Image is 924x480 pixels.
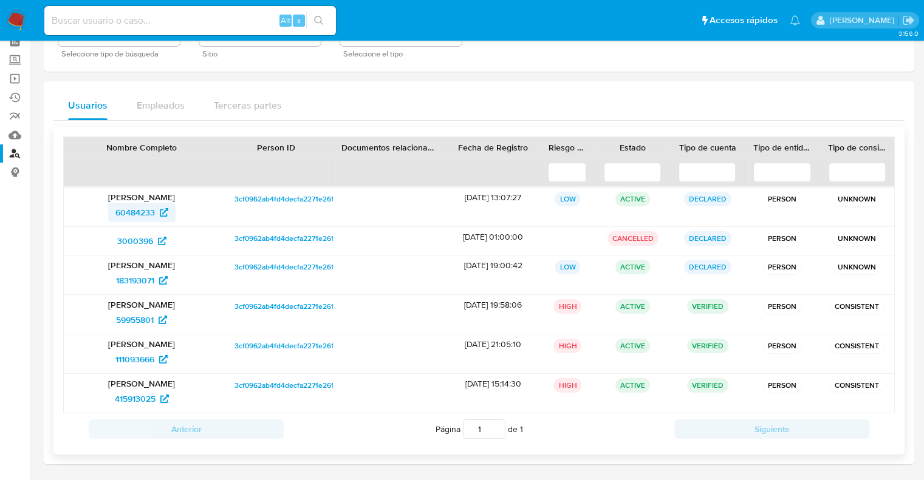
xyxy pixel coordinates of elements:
span: 3.156.0 [898,29,918,38]
input: Buscar usuario o caso... [44,13,336,29]
span: s [297,15,301,26]
a: Salir [902,14,915,27]
button: search-icon [306,12,331,29]
p: ext_noevirar@mercadolibre.com [829,15,898,26]
span: Accesos rápidos [710,14,778,27]
a: Notificaciones [790,15,800,25]
span: Alt [281,15,290,26]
